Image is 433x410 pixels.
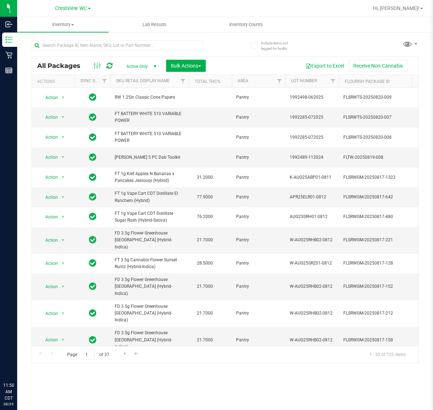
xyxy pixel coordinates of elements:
span: FT 1g Vape Cart CDT Distillate El Ranchero (Hybrid) [115,190,185,204]
span: Action [39,212,58,222]
span: Pantry [236,237,281,243]
span: 1992498-062025 [290,94,335,101]
span: All Packages [37,62,88,70]
span: Hi, [PERSON_NAME]! [373,5,419,11]
button: Bulk Actions [166,60,206,72]
span: Pantry [236,174,281,181]
span: select [59,335,68,345]
span: In Sync [89,172,96,182]
span: Action [39,335,58,345]
span: FT 3.5g Cannabis Flower Sunset Runtz (Hybrid-Indica) [115,257,185,270]
button: Receive Non-Cannabis [349,60,408,72]
inline-svg: Reports [5,67,13,74]
a: Filter [177,75,189,87]
span: In Sync [89,258,96,268]
span: W-AUG25SRZ01-0812 [290,260,335,267]
span: Bulk Actions [171,63,201,69]
a: Lot Number [291,78,317,83]
span: select [59,282,68,292]
span: FT 1g Vape Cart CDT Distillate Sugar Rush (Hybrid-Sativa) [115,210,185,224]
span: Action [39,308,58,318]
span: W-AUG25RHB02-0812 [290,337,335,344]
span: APR25ELR01-0812 [290,194,335,201]
span: FLSRWGM-20250817-158 [343,337,413,344]
span: Action [39,112,58,122]
span: Lab Results [133,21,176,28]
span: FLSRWGM-20250817-221 [343,237,413,243]
span: FLSRWGM-20250817-1323 [343,174,413,181]
span: FLSRWTS-20250820-009 [343,94,413,101]
a: Inventory [17,17,109,32]
span: RW 1.25in Classic Cone Papers [115,94,185,101]
span: FT BATTERY WHITE 510 VARIABLE POWER [115,110,185,124]
span: FLSRWTS-20250820-007 [343,114,413,121]
span: In Sync [89,335,96,345]
span: In Sync [89,152,96,162]
span: In Sync [89,112,96,122]
span: 1 - 20 of 725 items [364,349,411,360]
span: Inventory [17,21,109,28]
span: In Sync [89,235,96,245]
span: Pantry [236,337,281,344]
span: Inventory Counts [220,21,273,28]
span: 1992285-072025 [290,114,335,121]
span: FD 3.5g Flower Greenhouse [GEOGRAPHIC_DATA] (Hybrid-Indica) [115,276,185,297]
span: FLSRWGM-20250817-212 [343,310,413,317]
input: 1 [82,349,95,360]
span: FLSRWGM-20250817-152 [343,283,413,290]
inline-svg: Inbound [5,21,13,28]
span: Pantry [236,310,281,317]
span: In Sync [89,192,96,202]
span: Pantry [236,94,281,101]
a: SKU Retail Display Name [116,78,170,83]
span: AUG25SRH01-0812 [290,213,335,220]
span: In Sync [89,308,96,318]
p: 11:50 AM CDT [3,382,14,401]
span: Action [39,282,58,292]
span: select [59,93,68,103]
span: FD 3.5g Flower Greenhouse [GEOGRAPHIC_DATA] (Hybrid-Indica) [115,330,185,350]
span: select [59,308,68,318]
span: 21.7000 [193,281,216,292]
a: Filter [99,75,110,87]
span: select [59,258,68,268]
span: [PERSON_NAME] 5 PC Dab Toolkit [115,154,185,161]
a: Lab Results [109,17,200,32]
a: Go to the last page [131,349,141,359]
span: Pantry [236,154,281,161]
span: Page of 37 [61,349,115,360]
span: Pantry [236,283,281,290]
span: FD 3.5g Flower Greenhouse [GEOGRAPHIC_DATA] (Hybrid-Indica) [115,230,185,251]
span: Action [39,93,58,103]
span: In Sync [89,212,96,222]
span: 76.2000 [193,212,216,222]
span: Pantry [236,114,281,121]
span: Pantry [236,194,281,201]
span: FLSRWTS-20250820-008 [343,134,413,141]
span: In Sync [89,132,96,142]
input: Search Package ID, Item Name, SKU, Lot or Part Number... [31,40,203,51]
span: 21.7000 [193,308,216,318]
span: Pantry [236,134,281,141]
span: select [59,235,68,245]
span: 1992285-072025 [290,134,335,141]
span: FT 1g Kief Apples N Bananas x Pancakes Jealousy (Hybrid) [115,171,185,184]
span: Action [39,172,58,182]
span: 77.9000 [193,192,216,202]
span: Action [39,132,58,142]
iframe: Resource center [7,353,29,374]
span: 21.7000 [193,335,216,345]
span: FT BATTERY WHITE 510 VARIABLE POWER [115,130,185,144]
span: FLSRWGM-20250817-642 [343,194,413,201]
span: 21.7000 [193,235,216,245]
span: select [59,132,68,142]
span: Crestview WC [55,5,87,11]
inline-svg: Inventory [5,36,13,43]
span: select [59,112,68,122]
p: 08/25 [3,401,14,407]
span: Pantry [236,260,281,267]
span: FLSRWGM-20250817-128 [343,260,413,267]
span: W-AUG25RHB02-0812 [290,283,335,290]
span: 31.2000 [193,172,216,183]
a: Filter [274,75,285,87]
